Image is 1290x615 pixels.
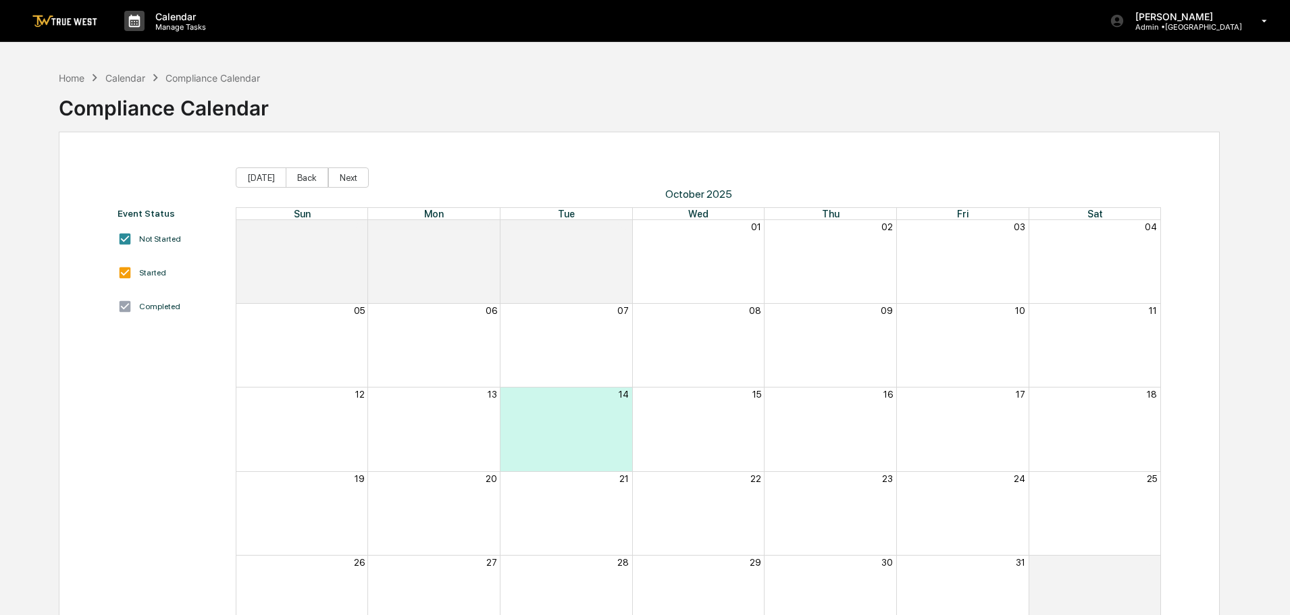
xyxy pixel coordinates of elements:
[32,15,97,28] img: logo
[236,167,286,188] button: [DATE]
[59,85,269,120] div: Compliance Calendar
[882,473,893,484] button: 23
[236,188,1162,200] span: October 2025
[139,302,180,311] div: Completed
[139,268,166,277] div: Started
[1125,11,1242,22] p: [PERSON_NAME]
[617,305,629,316] button: 07
[619,473,629,484] button: 21
[355,473,365,484] button: 19
[1016,389,1025,400] button: 17
[1014,473,1025,484] button: 24
[1016,557,1025,568] button: 31
[750,557,761,568] button: 29
[145,22,213,32] p: Manage Tasks
[355,389,365,400] button: 12
[139,234,181,244] div: Not Started
[1014,221,1025,232] button: 03
[145,11,213,22] p: Calendar
[881,305,893,316] button: 09
[424,208,444,219] span: Mon
[353,221,365,232] button: 28
[328,167,369,188] button: Next
[883,389,893,400] button: 16
[354,305,365,316] button: 05
[486,557,497,568] button: 27
[1087,208,1103,219] span: Sat
[486,305,497,316] button: 06
[1125,22,1242,32] p: Admin • [GEOGRAPHIC_DATA]
[619,389,629,400] button: 14
[1147,473,1157,484] button: 25
[118,208,222,219] div: Event Status
[881,557,893,568] button: 30
[957,208,969,219] span: Fri
[617,221,629,232] button: 30
[488,389,497,400] button: 13
[1149,305,1157,316] button: 11
[1147,389,1157,400] button: 18
[751,221,761,232] button: 01
[752,389,761,400] button: 15
[749,305,761,316] button: 08
[486,473,497,484] button: 20
[558,208,575,219] span: Tue
[750,473,761,484] button: 22
[486,221,497,232] button: 29
[881,221,893,232] button: 02
[822,208,840,219] span: Thu
[1015,305,1025,316] button: 10
[617,557,629,568] button: 28
[105,72,145,84] div: Calendar
[286,167,328,188] button: Back
[59,72,84,84] div: Home
[354,557,365,568] button: 26
[1147,557,1157,568] button: 01
[688,208,708,219] span: Wed
[165,72,260,84] div: Compliance Calendar
[1145,221,1157,232] button: 04
[294,208,311,219] span: Sun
